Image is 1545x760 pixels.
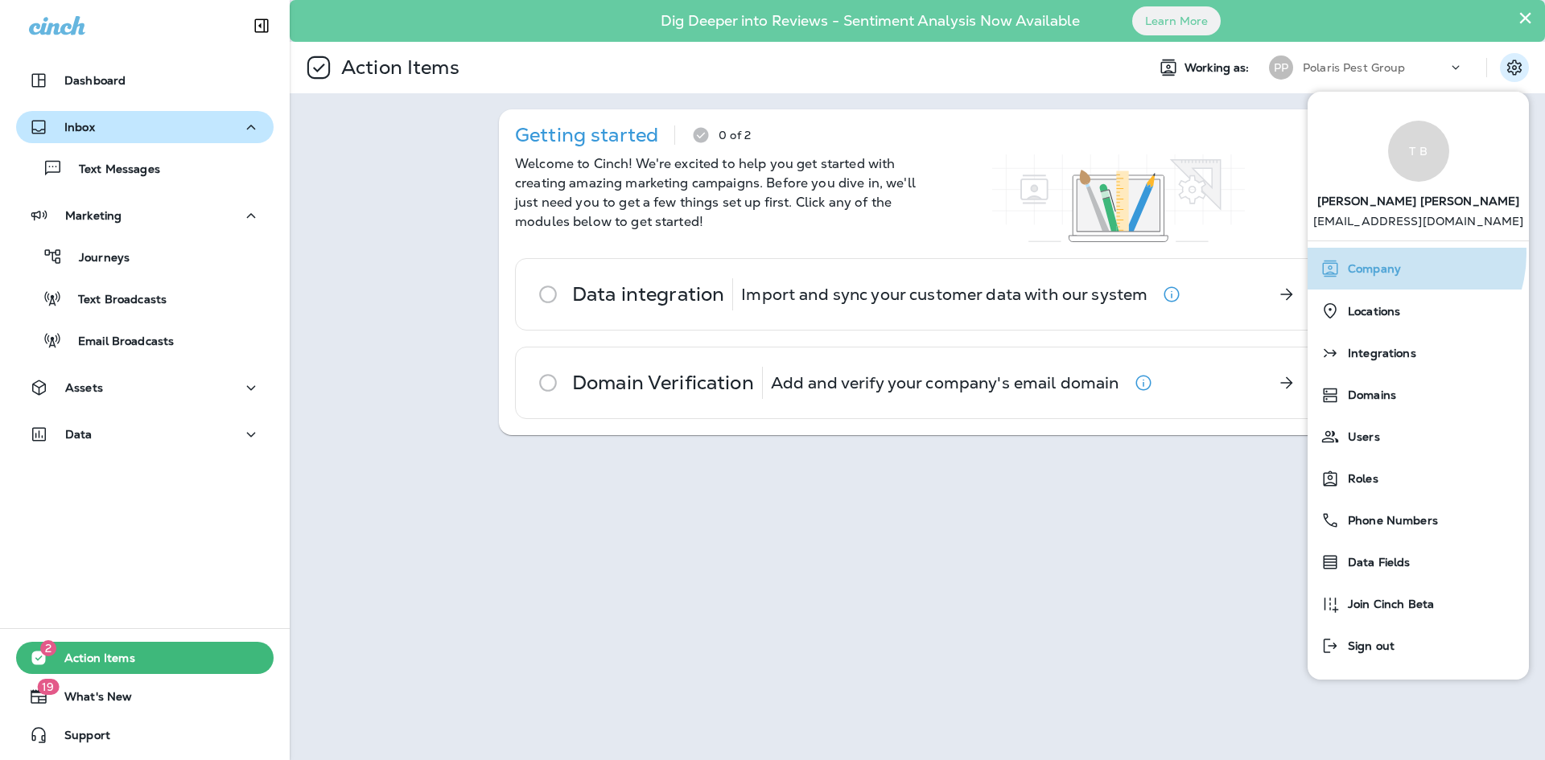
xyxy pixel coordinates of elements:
span: Action Items [48,651,135,671]
span: [PERSON_NAME] [PERSON_NAME] [1317,182,1520,215]
p: Text Messages [63,162,160,178]
a: Integrations [1314,337,1522,369]
p: Data integration [572,288,724,301]
span: Join Cinch Beta [1340,598,1434,611]
button: Join Cinch Beta [1308,583,1529,625]
p: Polaris Pest Group [1303,61,1406,74]
span: Company [1340,262,1401,276]
button: Get Started [1271,367,1303,399]
button: Domains [1308,374,1529,416]
button: Text Messages [16,151,274,185]
span: What's New [48,690,132,709]
p: Inbox [64,121,95,134]
a: Domains [1314,379,1522,411]
span: Sign out [1340,639,1395,653]
button: Locations [1308,290,1529,332]
button: Marketing [16,199,274,232]
p: Welcome to Cinch! We're excited to help you get started with creating amazing marketing campaigns... [515,154,917,232]
p: Journeys [63,251,130,266]
p: Email Broadcasts [62,335,174,350]
button: Users [1308,416,1529,458]
span: Roles [1340,472,1378,486]
p: 0 of 2 [719,129,751,142]
p: Import and sync your customer data with our system [741,288,1147,301]
button: Close [1518,5,1533,31]
a: Users [1314,421,1522,453]
span: Integrations [1340,347,1416,360]
span: Domains [1340,388,1396,402]
button: Company [1308,248,1529,290]
button: Dashboard [16,64,274,97]
button: Email Broadcasts [16,323,274,357]
span: Phone Numbers [1340,514,1438,528]
button: Integrations [1308,332,1529,374]
button: Data Fields [1308,541,1529,583]
button: Roles [1308,458,1529,499]
a: Locations [1314,294,1522,327]
a: Company [1314,253,1522,285]
p: Marketing [65,209,122,222]
p: Dig Deeper into Reviews - Sentiment Analysis Now Available [614,18,1127,23]
span: Data Fields [1340,556,1411,569]
p: Action Items [335,55,459,80]
p: Getting started [515,129,658,142]
button: Assets [16,372,274,404]
button: Learn More [1132,6,1221,35]
button: Sign out [1308,625,1529,667]
p: Add and verify your company's email domain [771,376,1119,389]
p: Data [65,428,93,441]
span: 2 [40,640,56,656]
a: Data Fields [1314,546,1522,578]
button: Settings [1500,53,1529,82]
button: Text Broadcasts [16,281,274,315]
button: 2Action Items [16,642,274,674]
p: [EMAIL_ADDRESS][DOMAIN_NAME] [1313,215,1524,240]
div: PP [1269,55,1293,80]
button: Get Started [1271,278,1303,310]
p: Text Broadcasts [62,293,167,308]
a: T B[PERSON_NAME] [PERSON_NAME] [EMAIL_ADDRESS][DOMAIN_NAME] [1308,105,1529,240]
a: Roles [1314,462,1522,495]
button: Collapse Sidebar [239,10,284,42]
span: Support [48,729,110,748]
span: Locations [1340,305,1400,318]
a: Phone Numbers [1314,504,1522,536]
button: Phone Numbers [1308,499,1529,541]
span: Users [1340,430,1380,444]
div: T B [1388,121,1449,182]
p: Domain Verification [572,376,754,389]
button: Data [16,418,274,450]
p: Assets [65,381,103,394]
button: Support [16,719,274,751]
span: Working as: [1184,61,1253,75]
p: Dashboard [64,74,126,87]
button: 19What's New [16,680,274,713]
button: Inbox [16,111,274,143]
span: 19 [37,679,59,695]
button: Journeys [16,240,274,273]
